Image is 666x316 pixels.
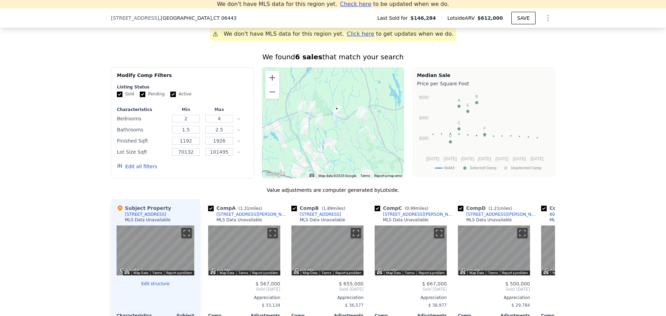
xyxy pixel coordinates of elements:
[335,271,361,275] a: Report a problem
[543,266,566,275] a: Open this area in Google Maps (opens a new window)
[125,212,166,217] div: [STREET_ADDRESS]
[291,225,364,275] div: Street View
[293,266,316,275] img: Google
[117,92,122,97] input: Sold
[375,225,447,275] div: Map
[374,174,402,178] a: Report a map error
[303,271,317,275] button: Map Data
[117,125,168,135] div: Bathrooms
[356,106,364,118] div: 83 Squires Rd
[541,212,578,217] a: 804 Route 80
[461,156,474,161] text: [DATE]
[460,266,483,275] img: Google
[419,136,429,141] text: $300
[262,303,280,308] span: $ 33,134
[347,30,454,38] div: to get updates when we do.
[544,271,548,274] button: Keyboard shortcuts
[309,174,314,177] button: Keyboard shortcuts
[117,281,194,287] button: Edit structure
[118,266,141,275] img: Google
[117,147,168,157] div: Lot Size Sqft
[444,166,454,170] text: 06443
[117,91,134,97] label: Sold
[300,217,345,223] div: MLS Data Unavailable
[224,30,344,38] div: We don't have MLS data for this region yet.
[360,174,370,178] a: Terms (opens in new tab)
[111,15,159,22] span: [STREET_ADDRESS]
[512,303,530,308] span: $ 29,784
[301,123,308,135] div: 99 S Hoop Pole Rd
[208,205,265,212] div: Comp A
[319,206,348,211] span: ( miles)
[237,140,240,143] button: Clear
[125,217,171,223] div: MLS Data Unavailable
[476,94,478,99] text: B
[351,228,361,238] button: Toggle fullscreen view
[543,266,566,275] img: Google
[159,15,237,22] span: , [GEOGRAPHIC_DATA]
[293,266,316,275] a: Open this area in Google Maps (opens a new window)
[166,271,192,275] a: Report a problem
[117,84,248,90] div: Listing Status
[402,206,431,211] span: ( miles)
[458,287,530,292] span: Sold [DATE]
[264,169,287,178] img: Google
[252,271,278,275] a: Report a problem
[549,212,578,217] div: 804 Route 80
[117,205,171,212] div: Subject Property
[386,271,401,275] button: Map Data
[256,281,280,287] span: $ 567,000
[340,1,371,7] span: Check here
[170,92,176,97] input: Active
[208,225,280,275] div: Map
[208,287,280,292] span: Sold [DATE]
[140,91,165,97] label: Pending
[458,225,530,275] div: Street View
[298,101,306,112] div: 804 Route 80
[237,151,240,154] button: Clear
[375,295,447,300] div: Appreciation
[375,287,447,292] span: Sold [DATE]
[291,212,341,217] a: [STREET_ADDRESS]
[347,31,374,37] span: Click here
[181,228,192,238] button: Toggle fullscreen view
[458,121,460,125] text: C
[210,266,233,275] img: Google
[152,271,162,275] a: Terms (opens in new tab)
[240,206,249,211] span: 1.31
[422,281,447,287] span: $ 667,000
[291,295,364,300] div: Appreciation
[467,103,469,107] text: E
[458,205,515,212] div: Comp D
[490,206,499,211] span: 1.21
[417,79,550,88] div: Price per Square Foot
[486,206,515,211] span: ( miles)
[513,156,526,161] text: [DATE]
[265,71,279,85] button: Zoom in
[377,15,411,22] span: Last Sold for
[541,225,613,275] div: Street View
[376,266,399,275] a: Open this area in Google Maps (opens a new window)
[211,271,215,274] button: Keyboard shortcuts
[339,281,364,287] span: $ 655,000
[265,85,279,99] button: Zoom out
[383,217,429,223] div: MLS Data Unavailable
[458,295,530,300] div: Appreciation
[237,118,240,120] button: Clear
[484,126,486,130] text: F
[377,271,382,274] button: Keyboard shortcuts
[171,107,201,112] div: Min
[236,206,265,211] span: ( miles)
[117,225,194,275] div: Street View
[322,271,331,275] a: Terms (opens in new tab)
[470,166,496,170] text: Selected Comp
[308,101,316,112] div: 112 Hart Rd
[291,205,348,212] div: Comp B
[267,228,278,238] button: Toggle fullscreen view
[111,187,555,194] div: Value adjustments are computer generated by Lotside .
[541,11,555,25] button: Show Options
[117,114,168,123] div: Bedrooms
[208,212,289,217] a: [STREET_ADDRESS][PERSON_NAME]
[505,281,530,287] span: $ 500,000
[406,206,416,211] span: 0.99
